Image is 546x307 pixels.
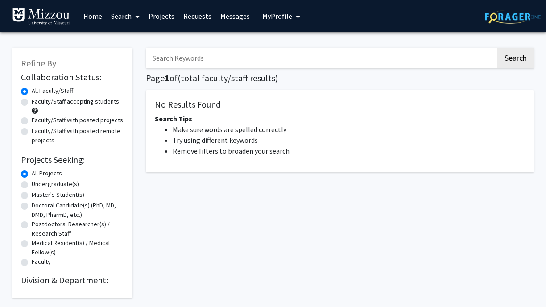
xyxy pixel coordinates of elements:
label: Postdoctoral Researcher(s) / Research Staff [32,220,124,238]
span: Search Tips [155,114,192,123]
label: All Projects [32,169,62,178]
a: Search [107,0,144,32]
label: Faculty/Staff with posted remote projects [32,126,124,145]
label: Faculty/Staff accepting students [32,97,119,106]
span: My Profile [262,12,292,21]
label: Faculty [32,257,51,266]
label: Doctoral Candidate(s) (PhD, MD, DMD, PharmD, etc.) [32,201,124,220]
label: All Faculty/Staff [32,86,73,95]
label: Undergraduate(s) [32,179,79,189]
span: Refine By [21,58,56,69]
img: ForagerOne Logo [485,10,541,24]
h2: Collaboration Status: [21,72,124,83]
button: Search [497,48,534,68]
li: Try using different keywords [173,135,525,145]
li: Remove filters to broaden your search [173,145,525,156]
a: Messages [216,0,254,32]
input: Search Keywords [146,48,496,68]
a: Requests [179,0,216,32]
a: Home [79,0,107,32]
a: Projects [144,0,179,32]
nav: Page navigation [146,181,534,202]
h2: Division & Department: [21,275,124,286]
label: Medical Resident(s) / Medical Fellow(s) [32,238,124,257]
span: 1 [165,72,170,83]
h2: Projects Seeking: [21,154,124,165]
li: Make sure words are spelled correctly [173,124,525,135]
label: Faculty/Staff with posted projects [32,116,123,125]
img: University of Missouri Logo [12,8,70,26]
label: Master's Student(s) [32,190,84,199]
h1: Page of ( total faculty/staff results) [146,73,534,83]
h5: No Results Found [155,99,525,110]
